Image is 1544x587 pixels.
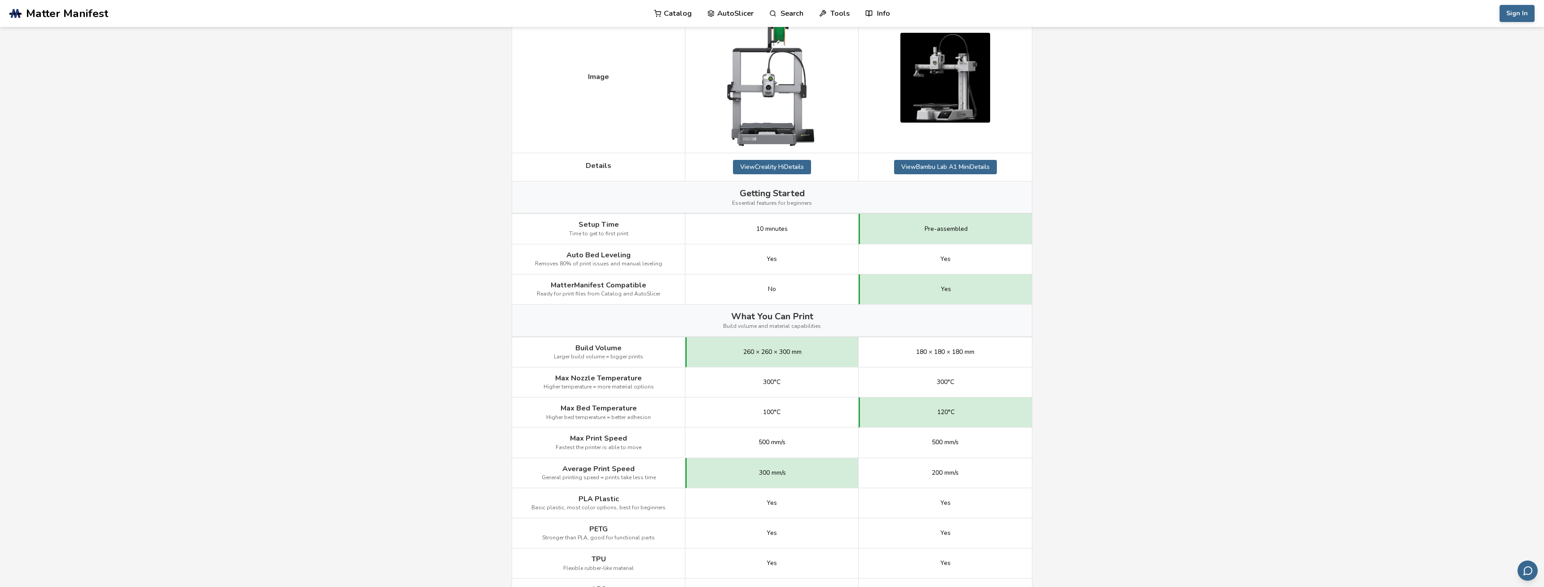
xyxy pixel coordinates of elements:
span: Yes [940,530,951,537]
span: 500 mm/s [759,439,785,446]
span: 300°C [937,379,954,386]
span: 300 mm/s [759,469,786,477]
span: Average Print Speed [562,465,635,473]
span: PLA Plastic [579,495,619,503]
span: General printing speed = prints take less time [542,475,656,481]
span: 10 minutes [756,225,788,233]
img: Creality Hi [727,9,817,146]
span: Higher temperature = more material options [544,384,654,390]
span: Ready for print files from Catalog and AutoSlicer [537,291,660,297]
span: Max Print Speed [570,434,627,442]
span: Yes [767,560,777,567]
span: Larger build volume = bigger prints [554,354,643,360]
span: Removes 80% of print issues and manual leveling [535,261,662,267]
span: Yes [940,499,951,507]
span: No [768,286,776,293]
span: Max Bed Temperature [561,404,637,412]
span: Yes [767,256,777,263]
span: What You Can Print [731,311,813,322]
span: Essential features for beginners [732,200,812,207]
a: ViewBambu Lab A1 MiniDetails [894,160,997,174]
span: Yes [940,256,951,263]
span: 120°C [937,409,955,416]
span: Fastest the printer is able to move [556,445,641,451]
span: Time to get to first print [569,231,628,237]
span: 200 mm/s [932,469,959,477]
span: Yes [767,499,777,507]
span: Matter Manifest [26,7,108,20]
span: Stronger than PLA, good for functional parts [542,535,655,541]
span: 300°C [763,379,781,386]
a: ViewCreality HiDetails [733,160,811,174]
span: Details [586,162,611,170]
button: Sign In [1500,5,1535,22]
span: Basic plastic, most color options, best for beginners [531,505,666,511]
span: Max Nozzle Temperature [555,374,642,382]
button: Send feedback via email [1518,561,1538,581]
span: PETG [589,525,608,533]
span: 500 mm/s [932,439,959,446]
span: Getting Started [740,188,805,199]
span: MatterManifest Compatible [551,281,646,289]
span: Pre-assembled [925,225,968,233]
span: Setup Time [579,221,619,229]
span: Build volume and material capabilities [723,323,821,330]
span: Image [588,73,609,81]
span: Higher bed temperature = better adhesion [546,415,651,421]
span: Auto Bed Leveling [566,251,631,259]
span: Yes [767,530,777,537]
span: Flexible rubber-like material [563,565,634,572]
span: 260 × 260 × 300 mm [743,349,802,356]
span: Build Volume [575,344,622,352]
span: 100°C [763,409,781,416]
span: Yes [941,286,951,293]
span: TPU [592,555,606,563]
img: Bambu Lab A1 Mini [900,33,990,123]
span: 180 × 180 × 180 mm [916,349,974,356]
span: Yes [940,560,951,567]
